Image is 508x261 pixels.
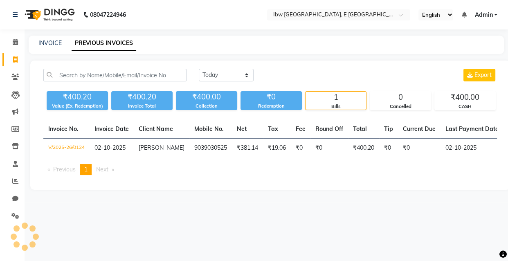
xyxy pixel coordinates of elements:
span: Previous [53,166,76,173]
span: Net [237,125,247,133]
div: Cancelled [370,103,431,110]
span: Export [474,71,492,79]
div: Collection [176,103,237,110]
span: Total [353,125,367,133]
div: Redemption [241,103,302,110]
span: Current Due [403,125,436,133]
span: Tip [384,125,393,133]
nav: Pagination [43,164,497,175]
span: Round Off [315,125,343,133]
span: Invoice No. [48,125,79,133]
span: Last Payment Date [445,125,499,133]
td: V/2025-26/0124 [43,139,90,158]
td: ₹0 [379,139,398,158]
button: Export [463,69,495,81]
div: 0 [370,92,431,103]
img: logo [21,3,77,26]
div: 1 [306,92,366,103]
div: CASH [435,103,495,110]
td: ₹0 [310,139,348,158]
td: 02-10-2025 [441,139,504,158]
td: ₹0 [398,139,441,158]
a: INVOICE [38,39,62,47]
td: ₹0 [291,139,310,158]
td: ₹381.14 [232,139,263,158]
div: ₹400.00 [176,91,237,103]
a: PREVIOUS INVOICES [72,36,136,51]
input: Search by Name/Mobile/Email/Invoice No [43,69,187,81]
div: ₹400.20 [111,91,173,103]
div: ₹400.00 [435,92,495,103]
b: 08047224946 [90,3,126,26]
span: Mobile No. [194,125,224,133]
div: Value (Ex. Redemption) [47,103,108,110]
div: ₹0 [241,91,302,103]
span: Fee [296,125,306,133]
span: Client Name [139,125,173,133]
span: Tax [268,125,278,133]
td: ₹400.20 [348,139,379,158]
span: Admin [474,11,492,19]
span: Next [96,166,108,173]
div: ₹400.20 [47,91,108,103]
td: ₹19.06 [263,139,291,158]
span: [PERSON_NAME] [139,144,184,151]
span: 02-10-2025 [94,144,126,151]
span: 1 [84,166,88,173]
div: Bills [306,103,366,110]
td: 9039030525 [189,139,232,158]
div: Invoice Total [111,103,173,110]
span: Invoice Date [94,125,129,133]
